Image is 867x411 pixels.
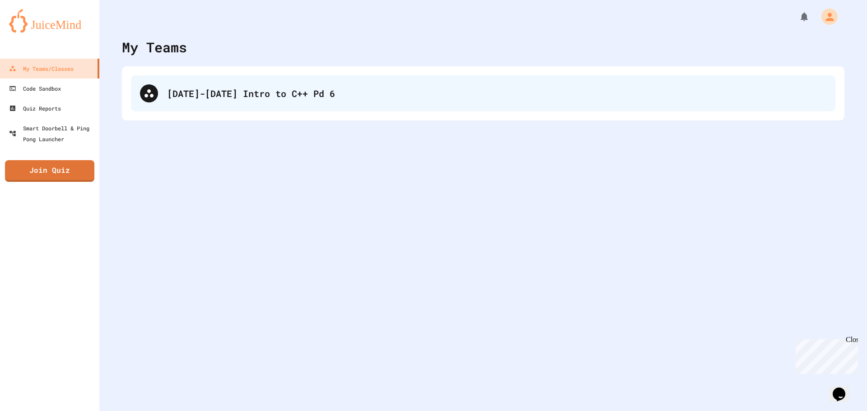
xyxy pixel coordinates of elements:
div: My Teams [122,37,187,57]
div: [DATE]-[DATE] Intro to C++ Pd 6 [167,87,826,100]
div: Code Sandbox [9,83,61,94]
a: Join Quiz [5,160,94,182]
div: Smart Doorbell & Ping Pong Launcher [9,123,96,144]
iframe: chat widget [829,375,858,402]
div: My Teams/Classes [9,63,74,74]
div: My Account [812,6,840,27]
div: Quiz Reports [9,103,61,114]
div: My Notifications [782,9,812,24]
img: logo-orange.svg [9,9,90,32]
div: Chat with us now!Close [4,4,62,57]
iframe: chat widget [792,336,858,374]
div: [DATE]-[DATE] Intro to C++ Pd 6 [131,75,835,111]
